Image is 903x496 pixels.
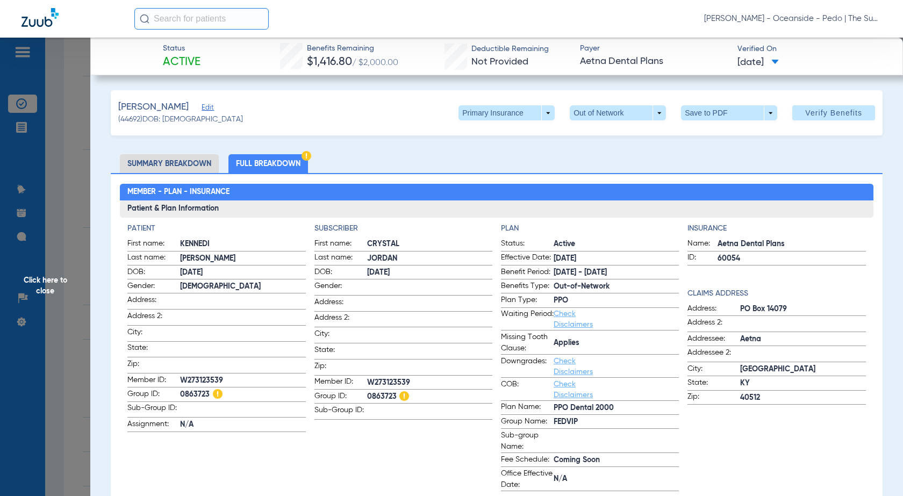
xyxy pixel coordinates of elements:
span: DOB: [127,267,180,279]
span: [DATE] - [DATE] [554,267,679,278]
span: Payer [580,43,728,54]
span: N/A [554,473,679,485]
button: Primary Insurance [458,105,555,120]
span: [PERSON_NAME] [180,253,305,264]
span: 0863723 [367,391,492,402]
span: First name: [314,238,367,251]
span: PPO [554,295,679,306]
img: Search Icon [140,14,149,24]
span: Last name: [127,252,180,265]
span: Aetna [740,334,865,345]
span: Deductible Remaining [471,44,549,55]
span: Status [163,43,200,54]
span: W273123539 [367,377,492,389]
span: Aetna Dental Plans [718,239,865,250]
span: Member ID: [127,375,180,387]
img: Hazard [302,151,311,161]
span: [DEMOGRAPHIC_DATA] [180,281,305,292]
span: FEDVIP [554,416,679,428]
span: Aetna Dental Plans [580,55,728,68]
span: Office Effective Date: [501,468,554,491]
span: / $2,000.00 [352,59,398,67]
span: Group ID: [127,389,180,401]
button: Out of Network [570,105,666,120]
span: 0863723 [180,389,305,400]
span: Name: [687,238,718,251]
a: Check Disclaimers [554,380,593,399]
span: KY [740,378,865,389]
span: Active [163,55,200,70]
span: Last name: [314,252,367,265]
span: [DATE] [737,56,779,69]
span: Benefits Remaining [307,43,398,54]
span: Gender: [127,281,180,293]
h4: Insurance [687,223,865,234]
span: $1,416.80 [307,56,352,68]
span: Status: [501,238,554,251]
h4: Subscriber [314,223,492,234]
span: Gender: [314,281,367,295]
span: N/A [180,419,305,430]
span: State: [314,344,367,359]
h4: Claims Address [687,288,865,299]
li: Full Breakdown [228,154,308,173]
span: [PERSON_NAME] - Oceanside - Pedo | The Super Dentists [704,13,881,24]
span: Plan Type: [501,294,554,307]
span: Group ID: [314,391,367,404]
span: Coming Soon [554,455,679,466]
span: 40512 [740,392,865,404]
span: Out-of-Network [554,281,679,292]
span: DOB: [314,267,367,279]
h3: Patient & Plan Information [120,200,873,218]
span: KENNEDI [180,239,305,250]
span: Benefit Period: [501,267,554,279]
span: PO Box 14079 [740,304,865,315]
span: Address 2: [314,312,367,327]
span: [DATE] [554,253,679,264]
img: Zuub Logo [21,8,59,27]
span: First name: [127,238,180,251]
span: Edit [202,104,211,114]
h2: Member - Plan - Insurance [120,184,873,201]
span: JORDAN [367,253,492,264]
span: Downgrades: [501,356,554,377]
span: W273123539 [180,375,305,386]
span: Address: [687,303,740,316]
span: (44692) DOB: [DEMOGRAPHIC_DATA] [118,114,243,125]
span: Sub-Group ID: [127,402,180,417]
span: Addressee: [687,333,740,346]
span: Address: [314,297,367,311]
h4: Patient [127,223,305,234]
span: Zip: [127,358,180,373]
span: Assignment: [127,419,180,432]
span: [PERSON_NAME] [118,100,189,114]
span: State: [127,342,180,357]
span: Benefits Type: [501,281,554,293]
span: [GEOGRAPHIC_DATA] [740,364,865,375]
span: Verify Benefits [805,109,862,117]
a: Check Disclaimers [554,310,593,328]
button: Verify Benefits [792,105,875,120]
iframe: Chat Widget [849,444,903,496]
a: Check Disclaimers [554,357,593,376]
span: [DATE] [367,267,492,278]
h4: Plan [501,223,679,234]
span: CRYSTAL [367,239,492,250]
span: City: [127,327,180,341]
span: City: [314,328,367,343]
span: Group Name: [501,416,554,429]
span: ID: [687,252,718,265]
span: [DATE] [180,267,305,278]
span: Missing Tooth Clause: [501,332,554,354]
span: Address: [127,294,180,309]
span: Sub-group Name: [501,430,554,452]
input: Search for patients [134,8,269,30]
img: Hazard [399,391,409,401]
span: 60054 [718,253,865,264]
span: Sub-Group ID: [314,405,367,419]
